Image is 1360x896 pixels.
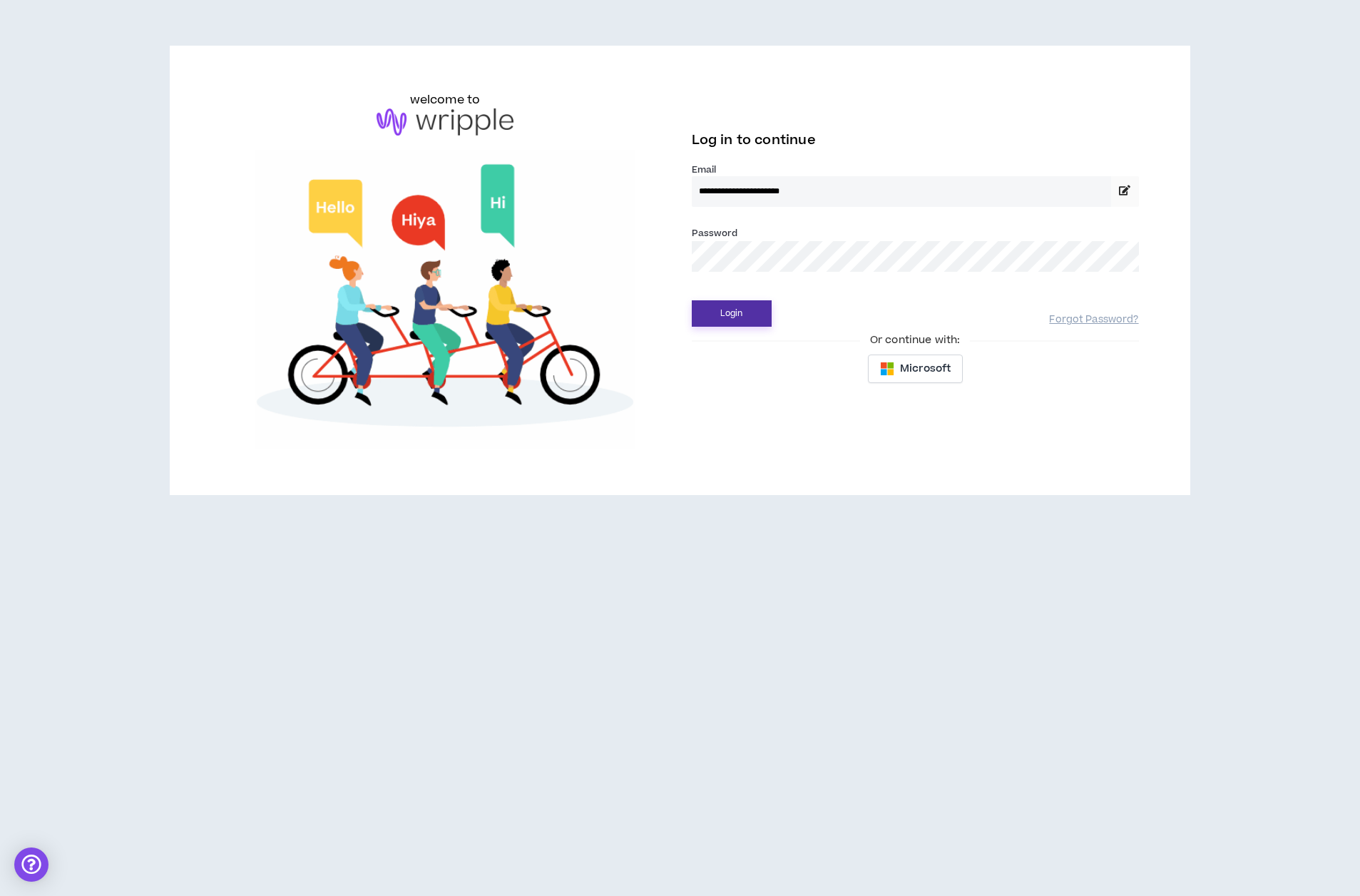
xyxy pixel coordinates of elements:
[1049,313,1138,327] a: Forgot Password?
[860,332,970,348] span: Or continue with:
[692,227,738,240] label: Password
[868,355,963,383] button: Microsoft
[692,131,816,149] span: Log in to continue
[377,108,513,136] img: logo-brand.png
[692,163,1139,176] label: Email
[221,150,668,449] img: Welcome to Wripple
[410,91,481,108] h6: welcome to
[900,361,951,377] span: Microsoft
[692,300,772,327] button: Login
[14,847,48,882] div: Open Intercom Messenger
